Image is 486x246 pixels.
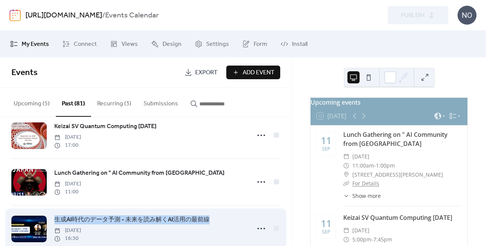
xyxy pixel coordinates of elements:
span: Form [254,40,267,49]
span: Connect [74,40,97,49]
span: [DATE] [352,152,369,161]
button: Add Event [226,66,280,79]
div: 11 [321,136,331,145]
a: Views [104,34,144,54]
div: NO [458,6,477,25]
div: ​ [343,179,349,188]
span: 5:00pm [352,235,371,244]
span: Views [121,40,138,49]
button: ​Show more [343,192,381,200]
span: [DATE] [352,226,369,235]
div: Upcoming events [311,98,467,107]
span: 16:30 [54,235,81,243]
a: Lunch Gathering on " AI Community from [GEOGRAPHIC_DATA] [343,130,448,148]
div: Sep [322,230,330,235]
div: ​ [343,235,349,244]
span: Settings [206,40,229,49]
span: Add Event [243,68,275,77]
a: Connect [57,34,103,54]
span: Show more [352,192,381,200]
span: Install [292,40,308,49]
span: - [374,161,376,170]
b: / [102,8,105,23]
div: ​ [343,192,349,200]
a: My Events [5,34,55,54]
span: 11:00am [352,161,374,170]
span: My Events [22,40,49,49]
span: 生成AI時代のデータ予測 - 未来を読み解くAI活用の最前線 [54,215,210,224]
span: 1:00pm [376,161,395,170]
button: Past (81) [56,88,91,117]
img: logo [9,9,21,21]
span: [DATE] [54,180,81,188]
button: Upcoming (5) [8,88,56,116]
button: Submissions [137,88,184,116]
b: Events Calendar [105,8,159,23]
a: Install [275,34,313,54]
a: 生成AI時代のデータ予測 - 未来を読み解くAI活用の最前線 [54,215,210,225]
a: For Details [352,180,379,187]
a: Design [145,34,187,54]
span: - [371,235,373,244]
span: Export [195,68,218,77]
div: ​ [343,152,349,161]
span: [STREET_ADDRESS][PERSON_NAME] [352,170,443,179]
span: [DATE] [54,227,81,235]
a: [URL][DOMAIN_NAME] [25,8,102,23]
span: 11:00 [54,188,81,196]
a: Settings [189,34,235,54]
a: Keizai SV Quantum Computing [DATE] [343,213,452,222]
span: Keizai SV Quantum Computing [DATE] [54,122,156,131]
div: Sep [322,147,330,152]
div: ​ [343,161,349,170]
a: Lunch Gathering on " AI Community from [GEOGRAPHIC_DATA] [54,168,224,178]
span: 17:00 [54,141,81,149]
div: ​ [343,170,349,179]
a: Form [237,34,273,54]
div: ​ [343,226,349,235]
a: Keizai SV Quantum Computing [DATE] [54,122,156,132]
a: Export [179,66,223,79]
span: 7:45pm [373,235,392,244]
button: Recurring (3) [91,88,137,116]
span: Design [163,40,181,49]
div: 11 [321,219,331,228]
span: Events [11,64,38,81]
span: [DATE] [54,133,81,141]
